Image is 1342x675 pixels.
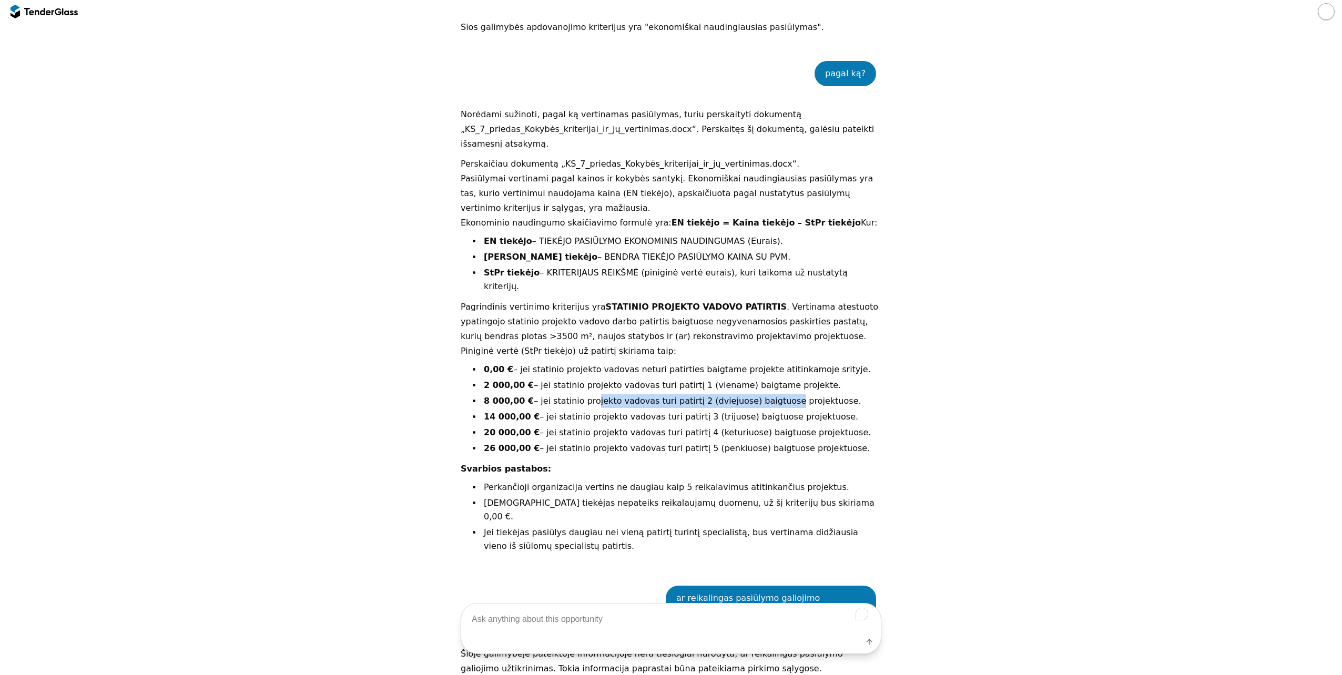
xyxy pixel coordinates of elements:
[482,394,881,408] li: – jei statinio projekto vadovas turi patirtį 2 (dviejuose) baigtuose projektuose.
[484,443,540,453] strong: 26 000,00 €
[484,236,532,246] strong: EN tiekėjo
[461,107,881,151] p: Norėdami sužinoti, pagal ką vertinamas pasiūlymas, turiu perskaityti dokumentą „KS_7_priedas_Koky...
[461,300,881,344] p: Pagrindinis vertinimo kriterijus yra . Vertinama atestuoto ypatingojo statinio projekto vadovo da...
[482,480,881,494] li: Perkančioji organizacija vertins ne daugiau kaip 5 reikalavimus atitinkančius projektus.
[482,426,881,439] li: – jei statinio projekto vadovas turi patirtį 4 (keturiuose) baigtuose projektuose.
[482,363,881,376] li: – jei statinio projekto vadovas neturi patirties baigtame projekte atitinkamoje srityje.
[484,380,534,390] strong: 2 000,00 €
[484,412,540,422] strong: 14 000,00 €
[482,266,881,293] li: – KRITERIJAUS REIKŠMĖ (piniginė vertė eurais), kuri taikoma už nustatytą kriterijų.
[482,496,881,524] li: [DEMOGRAPHIC_DATA] tiekėjas nepateiks reikalaujamų duomenų, už šį kriterijų bus skiriama 0,00 €.
[461,20,881,35] p: Šios galimybės apdovanojimo kriterijus yra "ekonomiškai naudingiausias pasiūlymas".
[482,379,881,392] li: – jei statinio projekto vadovas turi patirtį 1 (viename) baigtame projekte.
[484,268,540,278] strong: StPr tiekėjo
[482,410,881,424] li: – jei statinio projekto vadovas turi patirtį 3 (trijuose) baigtuose projektuose.
[461,171,881,216] p: Pasiūlymai vertinami pagal kainos ir kokybės santykį. Ekonomiškai naudingiausias pasiūlymas yra t...
[606,302,787,312] strong: STATINIO PROJEKTO VADOVO PATIRTIS
[482,234,881,248] li: – TIEKĖJO PASIŪLYMO EKONOMINIS NAUDINGUMAS (Eurais).
[482,442,881,455] li: – jei statinio projekto vadovas turi patirtį 5 (penkiuose) baigtuose projektuose.
[484,364,513,374] strong: 0,00 €
[461,216,881,230] p: Ekonominio naudingumo skaičiavimo formulė yra: Kur:
[461,157,881,171] p: Perskaičiau dokumentą „KS_7_priedas_Kokybės_kriterijai_ir_jų_vertinimas.docx“.
[484,396,534,406] strong: 8 000,00 €
[461,464,551,474] strong: Svarbios pastabos:
[482,526,881,553] li: Jei tiekėjas pasiūlys daugiau nei vieną patirtį turintį specialistą, bus vertinama didžiausia vie...
[484,252,597,262] strong: [PERSON_NAME] tiekėjo
[484,427,540,437] strong: 20 000,00 €
[461,604,881,635] textarea: To enrich screen reader interactions, please activate Accessibility in Grammarly extension settings
[482,250,881,264] li: – BENDRA TIEKĖJO PASIŪLYMO KAINA SU PVM.
[461,344,881,359] p: Piniginė vertė (StPr tiekėjo) už patirtį skiriama taip:
[825,66,866,81] div: pagal ką?
[672,218,861,228] strong: EN tiekėjo = Kaina tiekėjo – StPr tiekėjo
